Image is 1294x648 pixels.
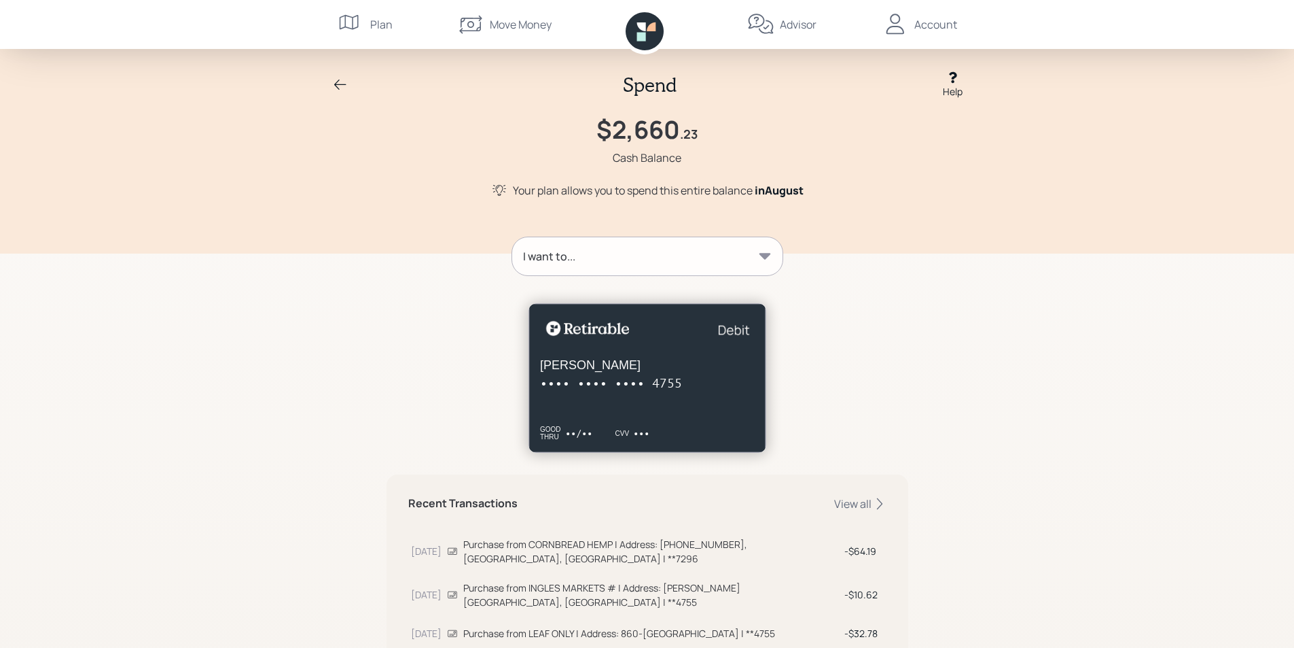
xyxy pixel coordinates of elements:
div: Purchase from CORNBREAD HEMP | Address: [PHONE_NUMBER], [GEOGRAPHIC_DATA], [GEOGRAPHIC_DATA] | **... [463,537,839,566]
div: $32.78 [844,626,884,641]
div: Move Money [490,16,552,33]
div: Advisor [780,16,816,33]
div: $10.62 [844,587,884,602]
div: Account [914,16,957,33]
div: Purchase from LEAF ONLY | Address: 860-[GEOGRAPHIC_DATA] | **4755 [463,626,839,641]
div: Plan [370,16,393,33]
div: $64.19 [844,544,884,558]
h2: Spend [623,73,677,97]
h5: Recent Transactions [408,497,518,510]
div: Your plan allows you to spend this entire balance [513,182,804,199]
h1: $2,660 [596,115,680,144]
div: Help [943,84,963,99]
div: [DATE] [411,626,442,641]
div: View all [834,496,886,511]
div: Purchase from INGLES MARKETS # | Address: [PERSON_NAME][GEOGRAPHIC_DATA], [GEOGRAPHIC_DATA] | **4755 [463,581,839,609]
div: [DATE] [411,587,442,602]
div: Cash Balance [613,150,681,166]
h4: .23 [680,127,698,142]
div: I want to... [523,248,575,265]
span: in August [755,183,804,198]
div: [DATE] [411,544,442,558]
